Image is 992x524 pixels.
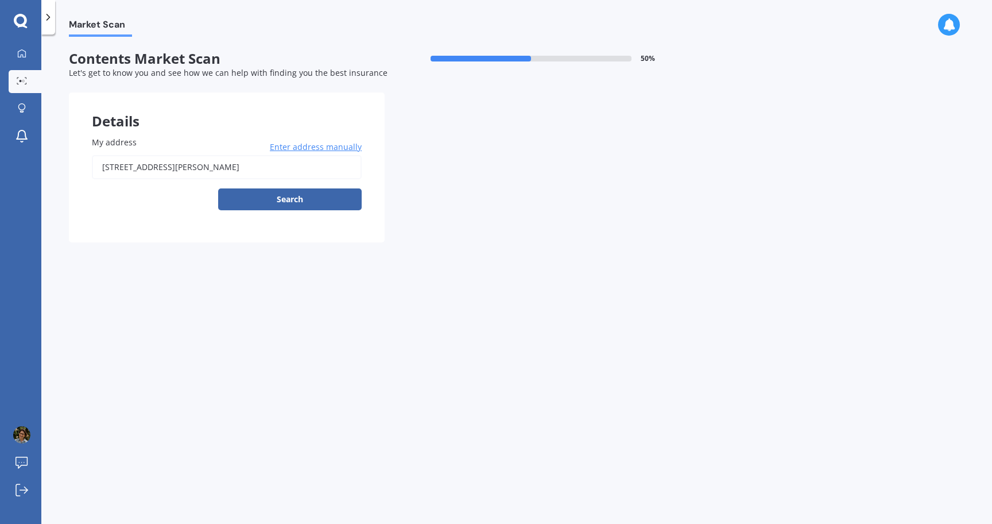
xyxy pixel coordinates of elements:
span: Let's get to know you and see how we can help with finding you the best insurance [69,67,387,78]
div: Details [69,93,385,127]
img: ACg8ocJIxEuBEeO0CowCwZiWhuLVWUlizjCcWQJqQLIqQPgbfcvQGTXGVQ=s96-c [13,426,30,444]
span: 50 % [641,55,655,63]
button: Search [218,188,362,210]
span: Contents Market Scan [69,51,385,67]
input: Enter address [92,155,362,179]
span: My address [92,137,137,148]
span: Enter address manually [270,141,362,153]
span: Market Scan [69,19,132,34]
